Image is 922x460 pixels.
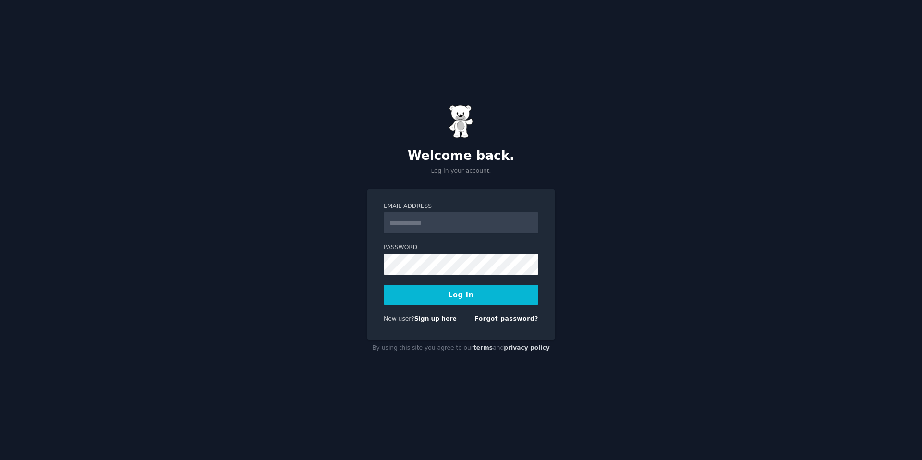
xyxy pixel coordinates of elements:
p: Log in your account. [367,167,555,176]
button: Log In [384,285,538,305]
div: By using this site you agree to our and [367,340,555,356]
label: Email Address [384,202,538,211]
a: Sign up here [414,315,457,322]
a: terms [473,344,493,351]
a: privacy policy [504,344,550,351]
a: Forgot password? [474,315,538,322]
span: New user? [384,315,414,322]
h2: Welcome back. [367,148,555,164]
img: Gummy Bear [449,105,473,138]
label: Password [384,243,538,252]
